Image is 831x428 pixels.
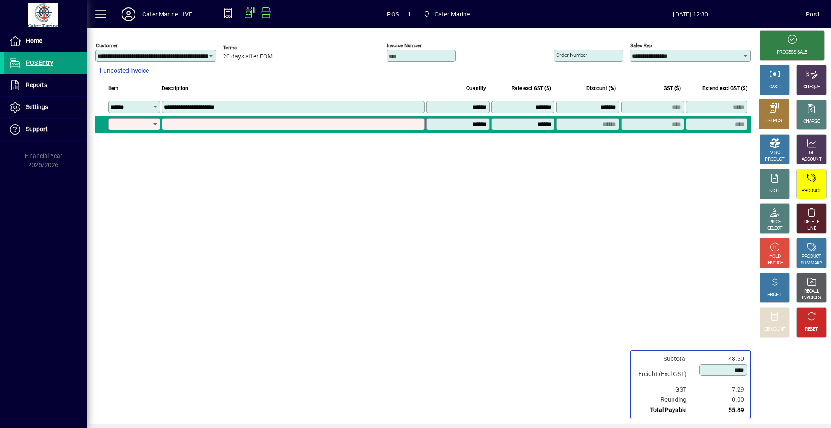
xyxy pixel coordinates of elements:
[26,81,47,88] span: Reports
[777,49,807,56] div: PROCESS SALE
[95,63,152,79] button: 1 unposted invoice
[806,7,820,21] div: Pos1
[466,84,486,93] span: Quantity
[4,119,87,140] a: Support
[115,6,142,22] button: Profile
[387,42,422,48] mat-label: Invoice number
[803,119,820,125] div: CHARGE
[408,7,411,21] span: 1
[769,188,780,194] div: NOTE
[764,326,785,333] div: DISCOUNT
[26,126,48,132] span: Support
[420,6,473,22] span: Cater Marine
[4,30,87,52] a: Home
[767,260,783,267] div: INVOICE
[809,150,815,156] div: GL
[664,84,681,93] span: GST ($)
[634,364,695,385] td: Freight (Excl GST)
[96,42,118,48] mat-label: Customer
[769,219,781,225] div: PRICE
[767,292,782,298] div: PROFIT
[142,7,192,21] div: Cater Marine LIVE
[576,7,806,21] span: [DATE] 12:30
[223,53,273,60] span: 20 days after EOM
[807,225,816,232] div: LINE
[695,385,747,395] td: 7.29
[802,254,821,260] div: PRODUCT
[634,395,695,405] td: Rounding
[767,225,783,232] div: SELECT
[223,45,275,51] span: Terms
[26,103,48,110] span: Settings
[26,59,53,66] span: POS Entry
[387,7,399,21] span: POS
[804,288,819,295] div: RECALL
[695,395,747,405] td: 0.00
[435,7,470,21] span: Cater Marine
[695,405,747,415] td: 55.89
[108,84,119,93] span: Item
[803,84,820,90] div: CHEQUE
[766,118,782,124] div: EFTPOS
[634,354,695,364] td: Subtotal
[802,188,821,194] div: PRODUCT
[695,354,747,364] td: 48.60
[802,156,821,163] div: ACCOUNT
[4,74,87,96] a: Reports
[512,84,551,93] span: Rate excl GST ($)
[805,326,818,333] div: RESET
[769,254,780,260] div: HOLD
[702,84,747,93] span: Extend excl GST ($)
[801,260,822,267] div: SUMMARY
[770,150,780,156] div: MISC
[802,295,821,301] div: INVOICES
[4,97,87,118] a: Settings
[26,37,42,44] span: Home
[162,84,188,93] span: Description
[586,84,616,93] span: Discount (%)
[556,52,587,58] mat-label: Order number
[765,156,784,163] div: PRODUCT
[634,385,695,395] td: GST
[630,42,652,48] mat-label: Sales rep
[804,219,819,225] div: DELETE
[634,405,695,415] td: Total Payable
[769,84,780,90] div: CASH
[99,66,149,75] span: 1 unposted invoice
